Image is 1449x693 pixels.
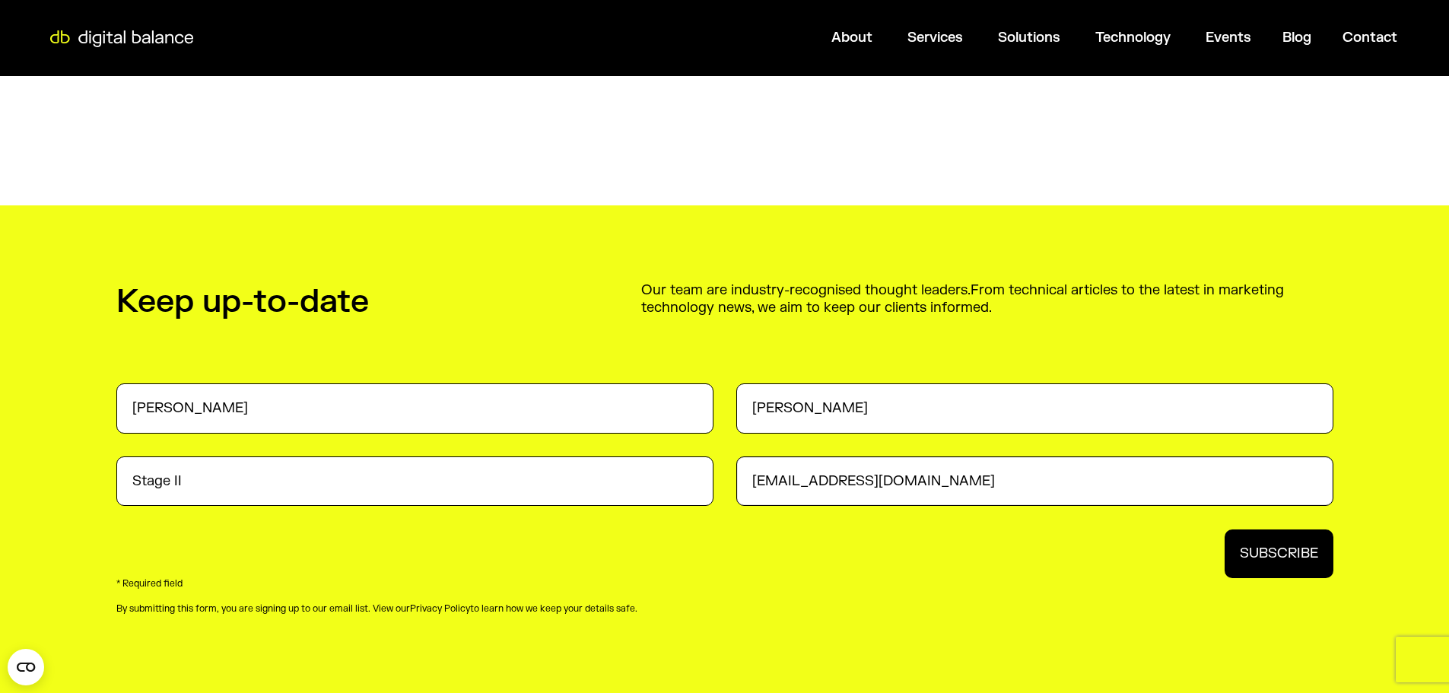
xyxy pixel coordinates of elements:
a: Technology [1095,29,1171,46]
p: * Required field [116,578,1333,590]
a: Solutions [998,29,1060,46]
button: Open CMP widget [8,649,44,685]
span: SUBSCRIBE [1240,545,1318,562]
button: SUBSCRIBE [1225,529,1333,577]
div: Menu Toggle [207,23,1409,52]
input: Last Name* [736,383,1333,433]
a: About [831,29,872,46]
a: Contact [1343,29,1397,46]
img: Digital Balance logo [38,30,205,47]
input: Company [116,456,713,506]
a: Services [907,29,963,46]
h2: Keep up-to-date [116,281,603,323]
span: From technical articles to the latest in marketing technology news, we aim to keep our clients in... [641,281,1284,316]
a: Blog [1282,29,1311,46]
nav: Menu [207,23,1409,52]
input: Email* [736,456,1333,506]
p: By submitting this form, you are signing up to our email list. View our to learn how we keep your... [116,603,1333,615]
span: Our team are industry-recognised thought leaders. [641,281,971,299]
input: First Name* [116,383,713,433]
a: Privacy Policy [410,602,470,615]
form: email_subscribe [116,383,1333,600]
a: Events [1206,29,1251,46]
